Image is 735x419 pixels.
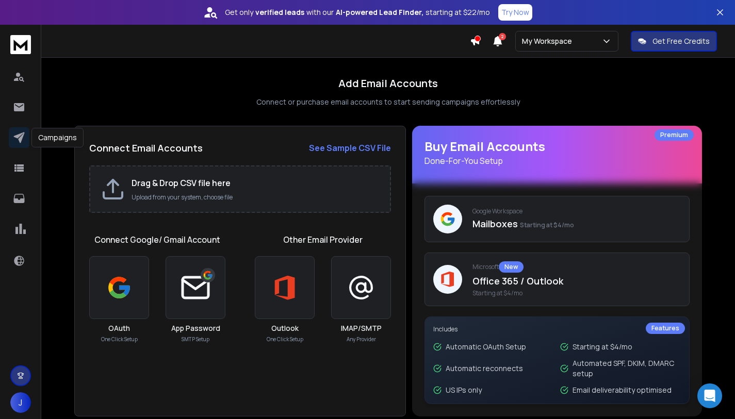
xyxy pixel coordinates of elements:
h3: App Password [171,323,220,333]
p: Any Provider [347,336,376,343]
p: Automatic reconnects [446,363,523,374]
h3: OAuth [108,323,130,333]
p: Microsoft [472,261,681,273]
p: Upload from your system, choose file [132,193,380,202]
div: Features [646,323,685,334]
h2: Connect Email Accounts [89,141,203,155]
span: Starting at $4/mo [520,221,574,229]
p: Mailboxes [472,216,681,231]
h1: Buy Email Accounts [424,138,690,167]
p: Office 365 / Outlook [472,274,681,288]
img: logo [10,35,31,54]
div: Open Intercom Messenger [697,383,722,408]
p: Get Free Credits [652,36,710,46]
p: Includes [433,325,681,333]
h1: Add Email Accounts [338,76,438,91]
h2: Drag & Drop CSV file here [132,177,380,189]
h1: Other Email Provider [283,233,363,246]
p: One Click Setup [101,336,138,343]
a: See Sample CSV File [309,142,391,154]
button: Try Now [498,4,532,21]
span: Starting at $4/mo [472,289,681,297]
p: Automatic OAuth Setup [446,342,526,352]
div: Campaigns [31,128,84,147]
p: US IPs only [446,385,482,395]
p: SMTP Setup [182,336,209,343]
p: Get only with our starting at $22/mo [225,7,490,18]
p: One Click Setup [267,336,303,343]
div: New [499,261,524,273]
p: Google Workspace [472,207,681,215]
button: Get Free Credits [631,31,717,52]
h3: Outlook [271,323,299,333]
div: Premium [655,129,694,141]
p: My Workspace [522,36,576,46]
p: Connect or purchase email accounts to start sending campaigns effortlessly [256,97,520,107]
h1: Connect Google/ Gmail Account [94,233,220,246]
strong: verified leads [255,7,304,18]
p: Done-For-You Setup [424,155,690,167]
h3: IMAP/SMTP [341,323,382,333]
p: Email deliverability optimised [573,385,672,395]
button: J [10,392,31,413]
p: Try Now [501,7,529,18]
strong: AI-powered Lead Finder, [336,7,423,18]
span: 2 [499,33,506,40]
p: Automated SPF, DKIM, DMARC setup [573,358,681,379]
p: Starting at $4/mo [573,342,632,352]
